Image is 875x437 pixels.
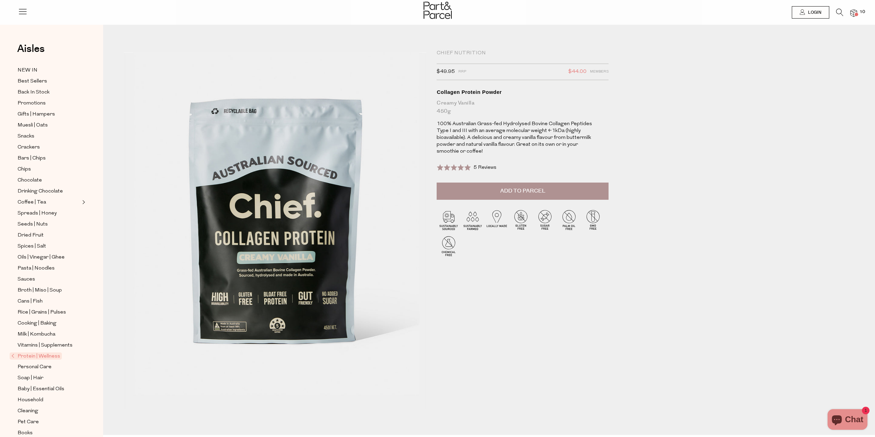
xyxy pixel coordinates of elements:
a: Back In Stock [18,88,80,97]
span: Vitamins | Supplements [18,341,73,350]
span: Spreads | Honey [18,209,57,218]
p: 100% Australian Grass-fed Hydrolysed Bovine Collagen Peptides Type I and III with an average mole... [437,121,600,155]
img: Part&Parcel [424,2,452,19]
span: Cooking | Baking [18,319,56,328]
img: Collagen Protein Powder [124,52,426,409]
span: Soap | Hair [18,374,43,382]
img: P_P-ICONS-Live_Bec_V11_Sustainable_Farmed.svg [461,208,485,232]
a: Crackers [18,143,80,152]
span: Muesli | Oats [18,121,48,130]
a: Best Sellers [18,77,80,86]
a: Login [792,6,829,19]
a: Gifts | Hampers [18,110,80,119]
a: Milk | Kombucha [18,330,80,339]
span: $49.95 [437,67,455,76]
a: Rice | Grains | Pulses [18,308,80,317]
span: NEW IN [18,66,37,75]
span: Rice | Grains | Pulses [18,308,66,317]
button: Add to Parcel [437,183,609,200]
span: Personal Care [18,363,52,371]
a: Cooking | Baking [18,319,80,328]
img: P_P-ICONS-Live_Bec_V11_Sugar_Free.svg [533,208,557,232]
span: Login [806,10,821,15]
span: Chocolate [18,176,42,185]
a: Coffee | Tea [18,198,80,207]
a: Personal Care [18,363,80,371]
span: Oils | Vinegar | Ghee [18,253,65,262]
a: Chocolate [18,176,80,185]
span: Spices | Salt [18,242,46,251]
a: Spreads | Honey [18,209,80,218]
span: Pasta | Noodles [18,264,55,273]
span: RRP [458,67,466,76]
a: Sauces [18,275,80,284]
img: P_P-ICONS-Live_Bec_V11_Palm_Oil_Free.svg [557,208,581,232]
a: Pet Care [18,418,80,426]
a: Promotions [18,99,80,108]
span: Broth | Miso | Soup [18,286,62,295]
span: Sauces [18,275,35,284]
a: Cleaning [18,407,80,415]
span: Snacks [18,132,34,141]
a: Drinking Chocolate [18,187,80,196]
img: P_P-ICONS-Live_Bec_V11_Locally_Made_2.svg [485,208,509,232]
a: Soap | Hair [18,374,80,382]
span: Best Sellers [18,77,47,86]
span: Drinking Chocolate [18,187,63,196]
a: NEW IN [18,66,80,75]
a: Household [18,396,80,404]
span: Dried Fruit [18,231,44,240]
img: P_P-ICONS-Live_Bec_V11_Gluten_Free.svg [509,208,533,232]
a: Vitamins | Supplements [18,341,80,350]
div: Chief Nutrition [437,50,609,57]
span: Protein | Wellness [10,352,62,360]
div: Creamy Vanilla 450g [437,99,609,116]
a: Protein | Wellness [11,352,80,360]
img: P_P-ICONS-Live_Bec_V11_Chemical_Free.svg [437,234,461,258]
a: Seeds | Nuts [18,220,80,229]
span: Gifts | Hampers [18,110,55,119]
a: Dried Fruit [18,231,80,240]
a: Broth | Miso | Soup [18,286,80,295]
span: Back In Stock [18,88,50,97]
span: Cans | Fish [18,297,43,306]
div: Collagen Protein Powder [437,89,609,96]
span: Seeds | Nuts [18,220,48,229]
span: Crackers [18,143,40,152]
a: Pasta | Noodles [18,264,80,273]
a: Oils | Vinegar | Ghee [18,253,80,262]
span: 5 Reviews [473,165,496,170]
button: Expand/Collapse Coffee | Tea [80,198,85,206]
img: P_P-ICONS-Live_Bec_V11_GMO_Free.svg [581,208,605,232]
a: Muesli | Oats [18,121,80,130]
a: Aisles [17,44,45,61]
span: Baby | Essential Oils [18,385,64,393]
inbox-online-store-chat: Shopify online store chat [825,409,869,431]
a: 10 [850,9,857,17]
span: Promotions [18,99,46,108]
span: Chips [18,165,31,174]
span: Cleaning [18,407,38,415]
span: Pet Care [18,418,39,426]
a: Bars | Chips [18,154,80,163]
a: Snacks [18,132,80,141]
a: Spices | Salt [18,242,80,251]
span: Aisles [17,41,45,56]
span: 10 [858,9,867,15]
span: Coffee | Tea [18,198,46,207]
span: Milk | Kombucha [18,330,55,339]
span: Bars | Chips [18,154,46,163]
a: Cans | Fish [18,297,80,306]
span: $44.00 [568,67,587,76]
img: P_P-ICONS-Live_Bec_V11_Sustainable_Sourced.svg [437,208,461,232]
span: Add to Parcel [500,187,545,195]
a: Baby | Essential Oils [18,385,80,393]
span: Household [18,396,43,404]
a: Chips [18,165,80,174]
span: Members [590,67,609,76]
